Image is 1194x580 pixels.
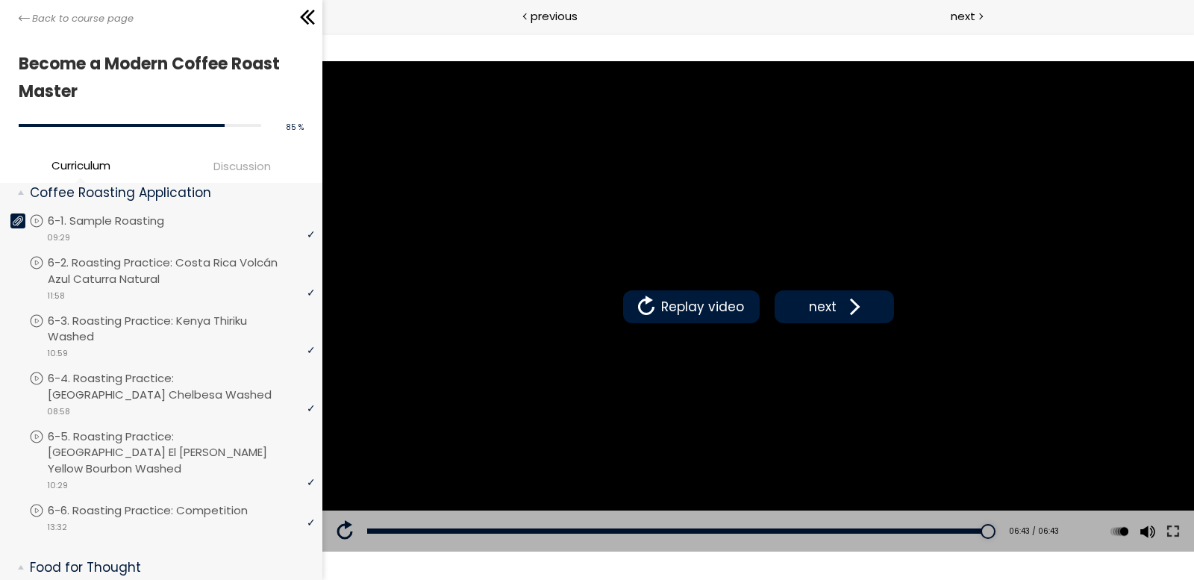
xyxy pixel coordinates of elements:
p: 6-4. Roasting Practice: [GEOGRAPHIC_DATA] Chelbesa Washed [48,370,315,403]
div: 06:43 / 06:43 [679,493,737,505]
span: 85 % [286,122,304,133]
span: 11:58 [47,290,65,302]
span: next [483,264,518,284]
span: Discussion [213,158,271,175]
button: Replay video [301,258,437,290]
p: Food for Thought [30,558,304,577]
button: next [452,258,572,290]
span: Curriculum [51,157,110,174]
a: Back to course page [19,11,134,26]
div: Change playback rate [784,478,810,520]
span: 13:32 [47,521,67,534]
span: 10:59 [47,347,68,360]
span: Replay video [335,264,425,284]
span: 09:29 [47,231,70,244]
span: 08:58 [47,405,70,418]
span: 10:29 [47,479,68,492]
p: 6-3. Roasting Practice: Kenya Thiriku Washed [48,313,315,346]
p: 6-2. Roasting Practice: Costa Rica Volcán Azul Caturra Natural [48,255,315,287]
p: Coffee Roasting Application [30,184,304,202]
button: Play back rate [786,478,808,520]
span: previous [531,7,578,25]
span: next [951,7,975,25]
p: 6-6. Roasting Practice: Competition [48,502,278,519]
p: 6-5. Roasting Practice: [GEOGRAPHIC_DATA] El [PERSON_NAME] Yellow Bourbon Washed [48,428,315,477]
p: 6-1. Sample Roasting [48,213,194,229]
span: Back to course page [32,11,134,26]
h1: Become a Modern Coffee Roast Master [19,50,296,106]
button: Volume [813,478,835,520]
